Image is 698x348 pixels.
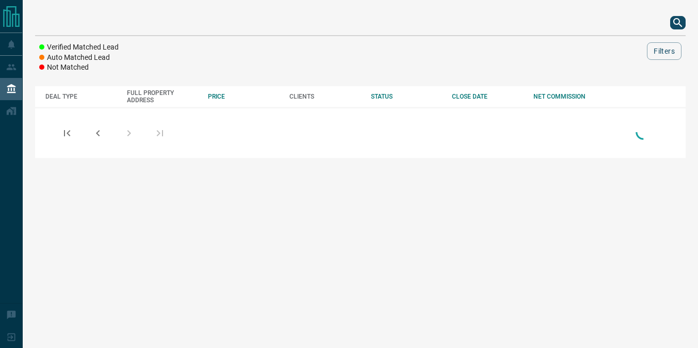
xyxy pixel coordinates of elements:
li: Verified Matched Lead [39,42,119,53]
button: Filters [647,42,681,60]
button: search button [670,16,686,29]
div: CLIENTS [289,93,361,100]
div: CLOSE DATE [452,93,523,100]
div: STATUS [371,93,442,100]
li: Auto Matched Lead [39,53,119,63]
li: Not Matched [39,62,119,73]
div: NET COMMISSION [533,93,605,100]
div: FULL PROPERTY ADDRESS [127,89,198,104]
div: PRICE [208,93,279,100]
div: Loading [633,122,654,144]
div: DEAL TYPE [45,93,117,100]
